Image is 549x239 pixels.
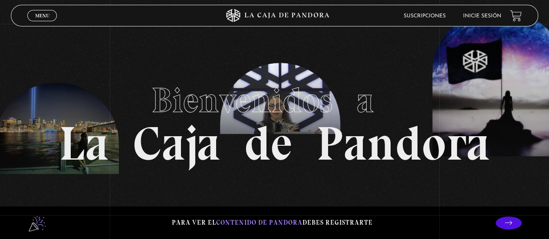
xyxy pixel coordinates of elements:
span: contenido de Pandora [216,219,302,226]
a: Suscripciones [404,13,446,19]
h1: La Caja de Pandora [59,72,490,167]
a: View your shopping cart [510,10,522,22]
a: Inicie sesión [463,13,501,19]
span: Menu [35,13,49,18]
span: Bienvenidos a [151,79,398,121]
span: Cerrar [32,20,53,26]
p: Para ver el debes registrarte [172,217,373,229]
